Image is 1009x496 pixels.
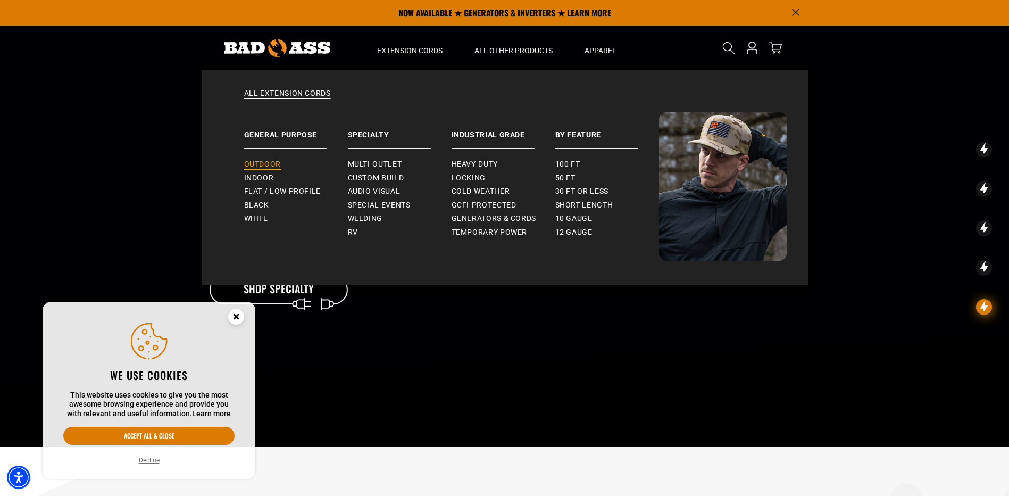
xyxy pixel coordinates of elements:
[452,212,555,226] a: Generators & Cords
[452,201,516,210] span: GCFI-Protected
[585,46,616,55] span: Apparel
[348,187,401,196] span: Audio Visual
[569,26,632,70] summary: Apparel
[348,212,452,226] a: Welding
[452,171,555,185] a: Locking
[244,187,321,196] span: Flat / Low Profile
[348,112,452,149] a: Specialty
[244,185,348,199] a: Flat / Low Profile
[348,226,452,239] a: RV
[244,173,274,183] span: Indoor
[63,391,235,419] p: This website uses cookies to give you the most awesome browsing experience and provide you with r...
[348,201,411,210] span: Special Events
[744,26,761,70] a: Open this option
[452,226,555,239] a: Temporary Power
[348,158,452,171] a: Multi-Outlet
[348,214,382,224] span: Welding
[7,466,30,489] div: Accessibility Menu
[377,46,443,55] span: Extension Cords
[348,160,402,169] span: Multi-Outlet
[555,158,659,171] a: 100 ft
[361,26,458,70] summary: Extension Cords
[720,39,737,56] summary: Search
[555,185,659,199] a: 30 ft or less
[63,427,235,445] button: Accept all & close
[348,228,358,237] span: RV
[452,185,555,199] a: Cold Weather
[555,112,659,149] a: By Feature
[555,201,613,210] span: Short Length
[474,46,553,55] span: All Other Products
[63,368,235,382] h2: We use cookies
[452,228,528,237] span: Temporary Power
[452,158,555,171] a: Heavy-Duty
[136,455,163,466] button: Decline
[555,212,659,226] a: 10 gauge
[348,171,452,185] a: Custom Build
[458,26,569,70] summary: All Other Products
[452,112,555,149] a: Industrial Grade
[192,409,231,418] a: This website uses cookies to give you the most awesome browsing experience and provide you with r...
[210,275,348,305] a: Shop Specialty
[244,160,281,169] span: Outdoor
[555,228,593,237] span: 12 gauge
[452,214,537,224] span: Generators & Cords
[244,214,268,224] span: White
[244,199,348,212] a: Black
[767,42,784,54] a: cart
[452,187,510,196] span: Cold Weather
[244,158,348,171] a: Outdoor
[223,88,787,112] a: All Extension Cords
[555,199,659,212] a: Short Length
[224,39,330,57] img: Bad Ass Extension Cords
[659,112,787,261] img: Bad Ass Extension Cords
[43,302,255,480] aside: Cookie Consent
[348,173,404,183] span: Custom Build
[348,199,452,212] a: Special Events
[555,160,580,169] span: 100 ft
[555,171,659,185] a: 50 ft
[244,112,348,149] a: General Purpose
[452,173,486,183] span: Locking
[348,185,452,199] a: Audio Visual
[244,212,348,226] a: White
[244,171,348,185] a: Indoor
[555,226,659,239] a: 12 gauge
[555,173,576,183] span: 50 ft
[555,214,593,224] span: 10 gauge
[555,187,608,196] span: 30 ft or less
[244,201,269,210] span: Black
[452,160,498,169] span: Heavy-Duty
[217,302,255,335] button: Close this option
[452,199,555,212] a: GCFI-Protected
